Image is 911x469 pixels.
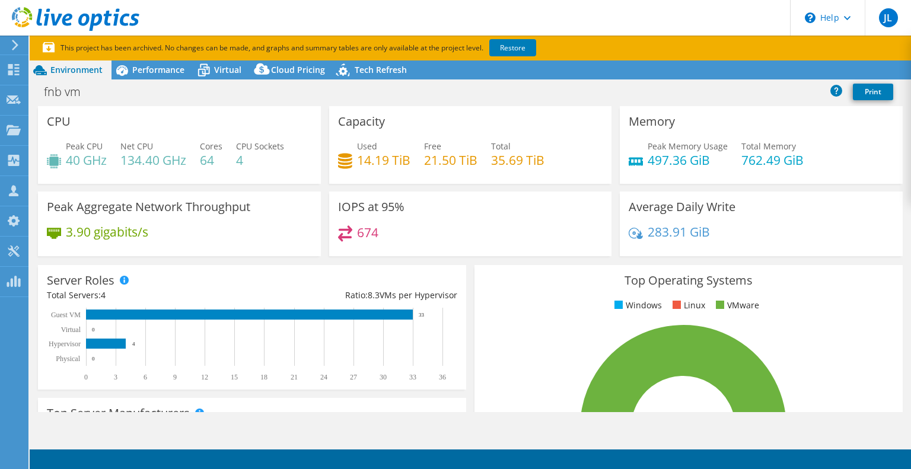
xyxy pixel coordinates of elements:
span: Peak CPU [66,141,103,152]
h3: Peak Aggregate Network Throughput [47,200,250,213]
h3: IOPS at 95% [338,200,404,213]
h4: 497.36 GiB [648,154,728,167]
text: 0 [92,327,95,333]
div: Ratio: VMs per Hypervisor [252,289,457,302]
li: Linux [670,299,705,312]
text: Hypervisor [49,340,81,348]
p: This project has been archived. No changes can be made, and graphs and summary tables are only av... [43,42,624,55]
div: Total Servers: [47,289,252,302]
h4: 4 [236,154,284,167]
h4: 35.69 TiB [491,154,544,167]
h4: 3.90 gigabits/s [66,225,148,238]
text: 12 [201,373,208,381]
span: Peak Memory Usage [648,141,728,152]
h4: 134.40 GHz [120,154,186,167]
svg: \n [805,12,816,23]
h3: Memory [629,115,675,128]
text: 4 [132,341,135,347]
span: JL [879,8,898,27]
span: Used [357,141,377,152]
text: 3 [114,373,117,381]
text: 15 [231,373,238,381]
text: Virtual [61,326,81,334]
text: 27 [350,373,357,381]
h4: 674 [357,226,378,239]
text: 0 [92,356,95,362]
text: 18 [260,373,267,381]
li: Windows [611,299,662,312]
text: 6 [144,373,147,381]
h3: Top Operating Systems [483,274,894,287]
h4: 64 [200,154,222,167]
li: VMware [713,299,759,312]
text: 24 [320,373,327,381]
text: 0 [84,373,88,381]
a: Print [853,84,893,100]
h4: 283.91 GiB [648,225,710,238]
span: Cores [200,141,222,152]
span: Virtual [214,64,241,75]
text: Physical [56,355,80,363]
span: Total Memory [741,141,796,152]
text: Guest VM [51,311,81,319]
a: Restore [489,39,536,56]
span: Total [491,141,511,152]
h3: Average Daily Write [629,200,735,213]
text: 33 [419,312,425,318]
h3: CPU [47,115,71,128]
span: Net CPU [120,141,153,152]
span: 4 [101,289,106,301]
text: 9 [173,373,177,381]
text: 36 [439,373,446,381]
span: Performance [132,64,184,75]
span: 8.3 [368,289,380,301]
text: 21 [291,373,298,381]
span: Tech Refresh [355,64,407,75]
span: Cloud Pricing [271,64,325,75]
text: 33 [409,373,416,381]
h4: 762.49 GiB [741,154,804,167]
span: Environment [50,64,103,75]
span: Free [424,141,441,152]
text: 30 [380,373,387,381]
h3: Top Server Manufacturers [47,407,190,420]
h1: fnb vm [39,85,99,98]
h3: Capacity [338,115,385,128]
span: CPU Sockets [236,141,284,152]
h3: Server Roles [47,274,114,287]
h4: 14.19 TiB [357,154,410,167]
h4: 40 GHz [66,154,107,167]
h4: 21.50 TiB [424,154,477,167]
